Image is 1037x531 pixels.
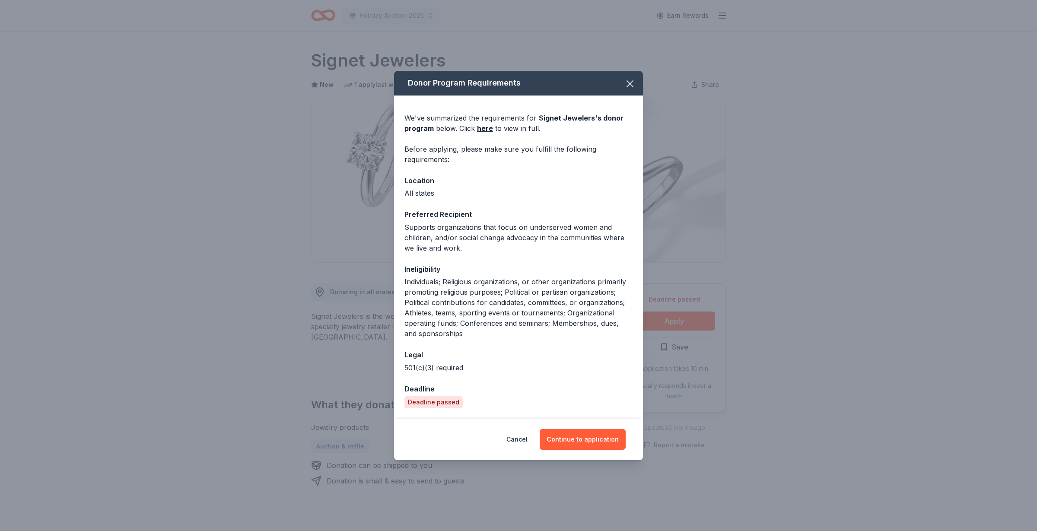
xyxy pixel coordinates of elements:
div: Location [404,175,633,186]
div: Legal [404,349,633,360]
div: Preferred Recipient [404,209,633,220]
div: Before applying, please make sure you fulfill the following requirements: [404,144,633,165]
div: Supports organizations that focus on underserved women and children, and/or social change advocac... [404,222,633,253]
div: We've summarized the requirements for below. Click to view in full. [404,113,633,134]
button: Continue to application [540,429,626,450]
div: Deadline passed [404,396,463,408]
div: Deadline [404,383,633,394]
div: Individuals; Religious organizations, or other organizations primarily promoting religious purpos... [404,277,633,339]
a: here [477,123,493,134]
div: 501(c)(3) required [404,362,633,373]
div: All states [404,188,633,198]
div: Donor Program Requirements [394,71,643,95]
button: Cancel [506,429,528,450]
div: Ineligibility [404,264,633,275]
